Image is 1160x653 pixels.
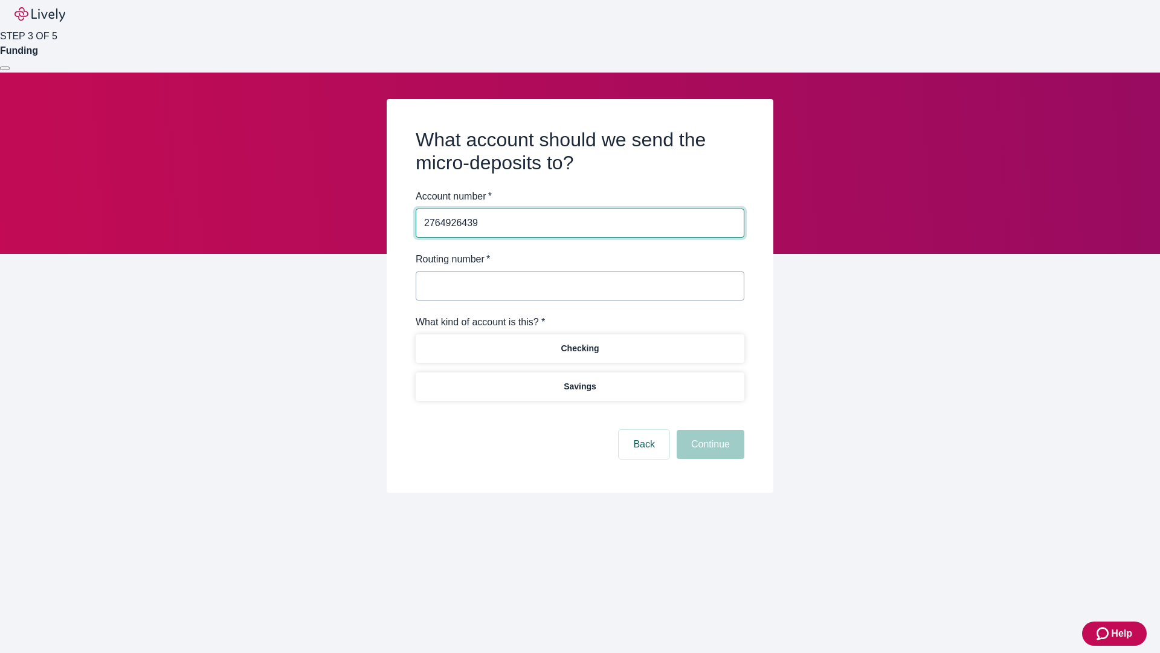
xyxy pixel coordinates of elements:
[416,315,545,330] label: What kind of account is this? *
[564,380,596,393] p: Savings
[14,7,65,22] img: Lively
[416,189,492,204] label: Account number
[619,430,669,459] button: Back
[416,252,490,267] label: Routing number
[1111,626,1132,641] span: Help
[1097,626,1111,641] svg: Zendesk support icon
[1082,622,1147,646] button: Zendesk support iconHelp
[416,128,744,175] h2: What account should we send the micro-deposits to?
[561,342,599,355] p: Checking
[416,372,744,401] button: Savings
[416,334,744,363] button: Checking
